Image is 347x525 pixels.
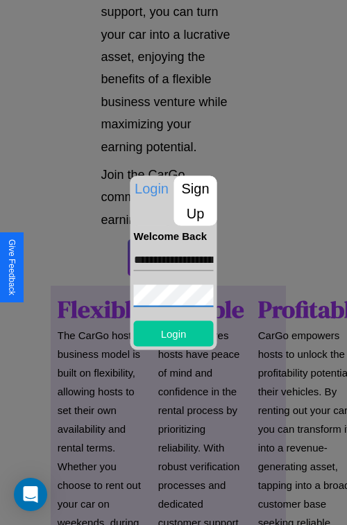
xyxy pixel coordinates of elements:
[130,175,173,200] p: Login
[134,230,214,241] h4: Welcome Back
[14,478,47,511] div: Open Intercom Messenger
[7,239,17,295] div: Give Feedback
[174,175,217,225] p: Sign Up
[134,320,214,346] button: Login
